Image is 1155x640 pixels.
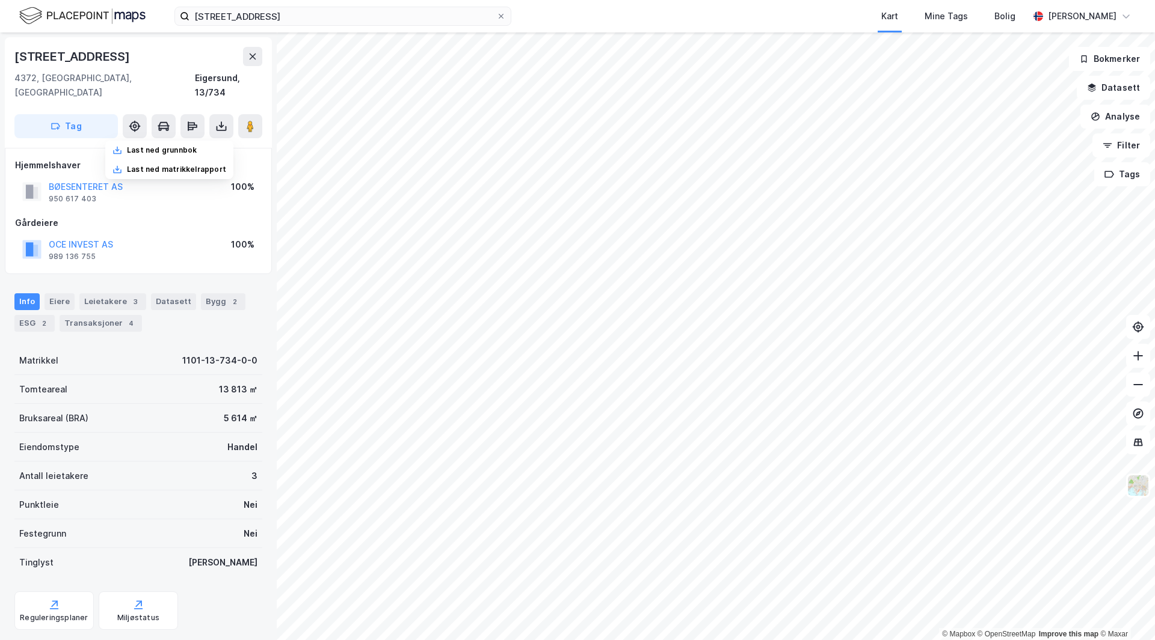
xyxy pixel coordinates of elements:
div: 2 [38,317,50,329]
div: Gårdeiere [15,216,262,230]
div: Miljøstatus [117,613,159,623]
div: 4 [125,317,137,329]
div: Matrikkel [19,353,58,368]
div: Punktleie [19,498,59,512]
input: Søk på adresse, matrikkel, gårdeiere, leietakere eller personer [189,7,496,25]
div: 950 617 403 [49,194,96,204]
div: Nei [244,498,257,512]
div: Kontrollprogram for chat [1095,582,1155,640]
div: 989 136 755 [49,252,96,261]
a: Mapbox [942,630,975,638]
button: Bokmerker [1069,47,1150,71]
div: Tinglyst [19,555,54,570]
div: Reguleringsplaner [20,613,88,623]
div: 1101-13-734-0-0 [182,353,257,368]
img: logo.f888ab2527a4732fd821a326f86c7f29.svg [19,5,146,26]
div: 2 [229,296,241,308]
div: Datasett [151,293,196,310]
div: 100% [231,237,254,252]
button: Tags [1094,162,1150,186]
a: OpenStreetMap [978,630,1036,638]
button: Tag [14,114,118,138]
div: 5 614 ㎡ [224,411,257,425]
div: 100% [231,180,254,194]
div: Tomteareal [19,382,67,397]
div: Handel [227,440,257,454]
div: Eiendomstype [19,440,79,454]
div: 3 [129,296,141,308]
button: Datasett [1077,76,1150,100]
button: Analyse [1080,105,1150,129]
div: [PERSON_NAME] [1048,9,1116,23]
div: 3 [251,469,257,483]
div: ESG [14,315,55,332]
div: Bolig [994,9,1015,23]
div: Kart [881,9,898,23]
div: Hjemmelshaver [15,158,262,172]
div: Eiere [45,293,75,310]
div: 13 813 ㎡ [219,382,257,397]
div: Festegrunn [19,526,66,541]
div: Info [14,293,40,310]
img: Z [1127,474,1150,497]
div: [PERSON_NAME] [188,555,257,570]
a: Improve this map [1039,630,1098,638]
iframe: Chat Widget [1095,582,1155,640]
button: Filter [1092,133,1150,157]
div: Bygg [201,293,245,310]
div: 4372, [GEOGRAPHIC_DATA], [GEOGRAPHIC_DATA] [14,71,195,100]
div: Mine Tags [925,9,968,23]
div: [STREET_ADDRESS] [14,47,132,66]
div: Nei [244,526,257,541]
div: Last ned matrikkelrapport [127,165,226,174]
div: Leietakere [79,293,146,310]
div: Bruksareal (BRA) [19,411,88,425]
div: Eigersund, 13/734 [195,71,262,100]
div: Transaksjoner [60,315,142,332]
div: Last ned grunnbok [127,145,197,155]
div: Antall leietakere [19,469,88,483]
